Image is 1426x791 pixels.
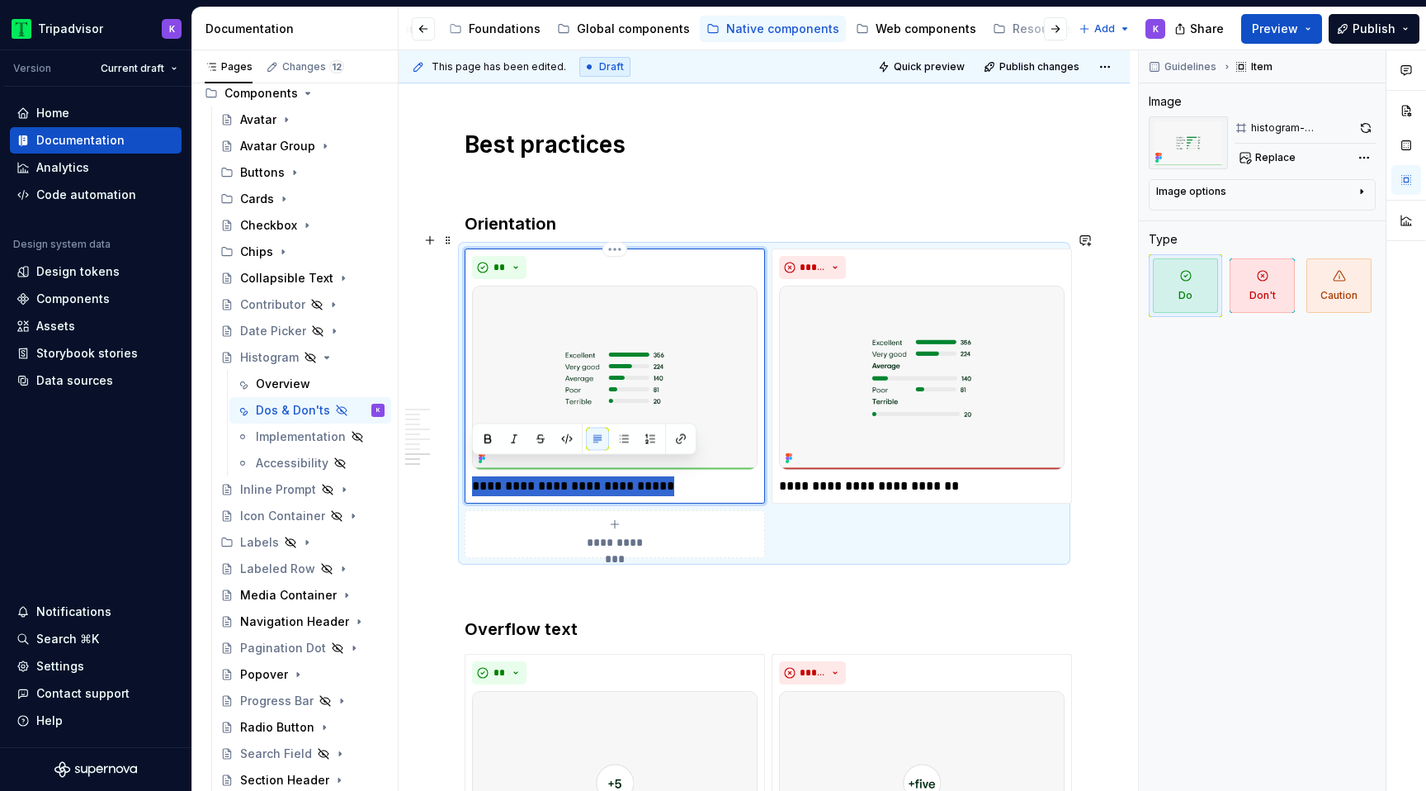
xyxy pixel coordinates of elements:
a: Assets [10,313,182,339]
div: Progress Bar [240,693,314,709]
div: Data sources [36,372,113,389]
div: Tripadvisor [38,21,103,37]
div: Documentation [36,132,125,149]
div: Analytics [36,159,89,176]
div: Histogram [240,349,299,366]
div: Native components [726,21,839,37]
button: Help [10,708,182,734]
a: Components [10,286,182,312]
a: Settings [10,653,182,680]
div: Labels [214,529,391,556]
a: Avatar Group [214,133,391,159]
span: Publish [1353,21,1395,37]
div: Settings [36,658,84,675]
div: Components [224,85,298,102]
div: Page tree [168,12,830,45]
div: Components [198,80,391,107]
div: Media Container [240,587,337,604]
button: TripadvisorK [3,11,188,46]
a: Web components [849,16,983,42]
a: Avatar [214,107,391,133]
a: Supernova Logo [54,761,137,778]
img: 5ce50540-c374-4f9f-8a1e-5153218f2791.png [472,286,758,470]
button: Contact support [10,680,182,707]
div: Navigation Header [240,613,349,630]
a: Search Field [214,741,391,767]
a: Code automation [10,182,182,208]
a: Native components [700,16,846,42]
div: Popover [240,666,288,683]
h1: Best practices [465,130,1064,159]
div: Search ⌘K [36,631,99,647]
div: K [376,402,380,419]
a: Data sources [10,367,182,394]
a: Dos & Don'tsK [229,397,391,424]
a: Home [10,100,182,126]
img: 5ce50540-c374-4f9f-8a1e-5153218f2791.png [1149,116,1228,169]
div: Checkbox [240,217,297,234]
div: Buttons [214,159,391,186]
button: Quick preview [873,55,972,78]
div: Dos & Don'ts [256,402,330,419]
a: Contributor [214,291,391,318]
a: Media Container [214,582,391,609]
a: Implementation [229,424,391,450]
a: Progress Bar [214,688,391,714]
button: Publish changes [979,55,1087,78]
span: Don't [1230,258,1295,313]
span: Current draft [101,62,164,75]
span: Guidelines [1164,60,1216,73]
button: Notifications [10,599,182,625]
div: Overview [256,376,310,392]
span: Replace [1255,151,1296,164]
button: Don't [1225,254,1299,317]
strong: Orientation [465,214,556,234]
div: Inline Prompt [240,481,316,498]
div: Version [13,62,51,75]
div: Radio Button [240,719,314,736]
div: Foundations [469,21,541,37]
a: Navigation Header [214,609,391,635]
div: Components [36,291,110,307]
div: Cards [240,191,274,207]
div: Home [36,105,69,121]
span: Publish changes [999,60,1079,73]
div: Cards [214,186,391,212]
span: Add [1094,22,1115,36]
div: K [169,22,175,36]
div: Design system data [13,238,111,251]
a: Inline Prompt [214,476,391,503]
span: Share [1190,21,1224,37]
a: Histogram [214,344,391,371]
a: Labeled Row [214,556,391,582]
div: histogram-orientationdo [1251,121,1353,135]
a: Icon Container [214,503,391,529]
span: Caution [1306,258,1372,313]
div: Changes [282,60,344,73]
div: Search Field [240,746,312,762]
div: Type [1149,231,1178,248]
div: Avatar [240,111,276,128]
div: K [1153,22,1159,36]
img: ef4c115a-248d-46a8-a62d-8b4648485ac7.png [779,286,1065,470]
a: Popover [214,661,391,688]
span: Do [1153,258,1218,313]
div: Collapsible Text [240,270,333,287]
div: Buttons [240,164,285,181]
button: Image options [1156,185,1368,205]
a: Global components [550,16,696,42]
div: Pagination Dot [240,640,326,656]
button: Current draft [93,57,185,80]
div: Labeled Row [240,561,315,577]
div: Code automation [36,187,136,203]
button: Share [1166,14,1235,44]
div: Icon Container [240,508,325,524]
div: Global components [577,21,690,37]
a: Storybook stories [10,340,182,367]
button: Preview [1241,14,1322,44]
div: Image options [1156,185,1226,198]
span: Preview [1252,21,1298,37]
a: Foundations [442,16,547,42]
button: Replace [1235,146,1303,169]
div: Web components [876,21,976,37]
